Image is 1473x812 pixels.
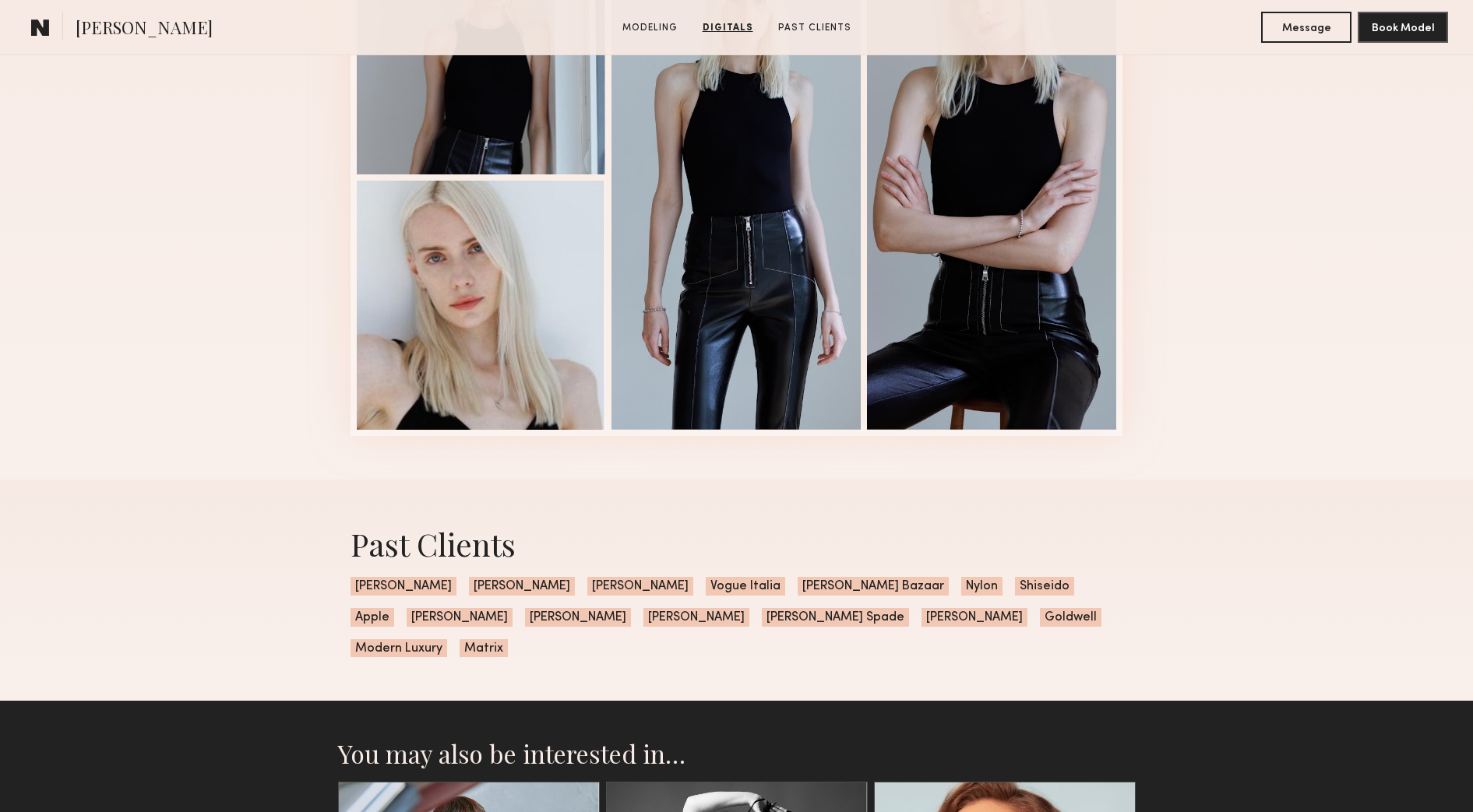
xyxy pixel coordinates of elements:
span: Apple [351,608,394,627]
a: Book Model [1358,20,1448,33]
span: Matrix [460,639,508,658]
span: [PERSON_NAME] Spade [762,608,909,627]
a: Digitals [696,21,759,35]
span: [PERSON_NAME] [76,16,213,43]
span: Vogue Italia [706,577,785,596]
span: [PERSON_NAME] [525,608,631,627]
span: [PERSON_NAME] [643,608,749,627]
span: [PERSON_NAME] [469,577,575,596]
button: Message [1261,12,1351,43]
span: [PERSON_NAME] [351,577,456,596]
button: Book Model [1358,12,1448,43]
span: Goldwell [1040,608,1101,627]
h2: You may also be interested in… [338,738,1136,769]
span: Nylon [961,577,1003,596]
span: Shiseido [1015,577,1074,596]
span: [PERSON_NAME] [922,608,1027,627]
span: [PERSON_NAME] [407,608,513,627]
a: Past Clients [772,21,858,35]
div: Past Clients [351,523,1123,564]
a: Modeling [616,21,684,35]
span: Modern Luxury [351,639,447,658]
span: [PERSON_NAME] Bazaar [798,577,949,596]
span: [PERSON_NAME] [587,577,693,596]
